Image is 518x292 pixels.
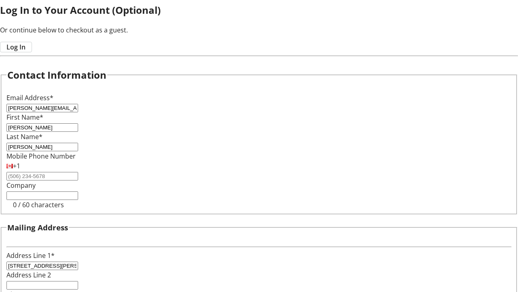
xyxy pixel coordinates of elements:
[6,152,76,161] label: Mobile Phone Number
[6,132,42,141] label: Last Name*
[7,68,106,82] h2: Contact Information
[6,113,43,122] label: First Name*
[6,251,55,260] label: Address Line 1*
[6,93,53,102] label: Email Address*
[7,222,68,233] h3: Mailing Address
[6,42,25,52] span: Log In
[6,271,51,279] label: Address Line 2
[13,200,64,209] tr-character-limit: 0 / 60 characters
[6,172,78,180] input: (506) 234-5678
[6,181,36,190] label: Company
[6,262,78,270] input: Address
